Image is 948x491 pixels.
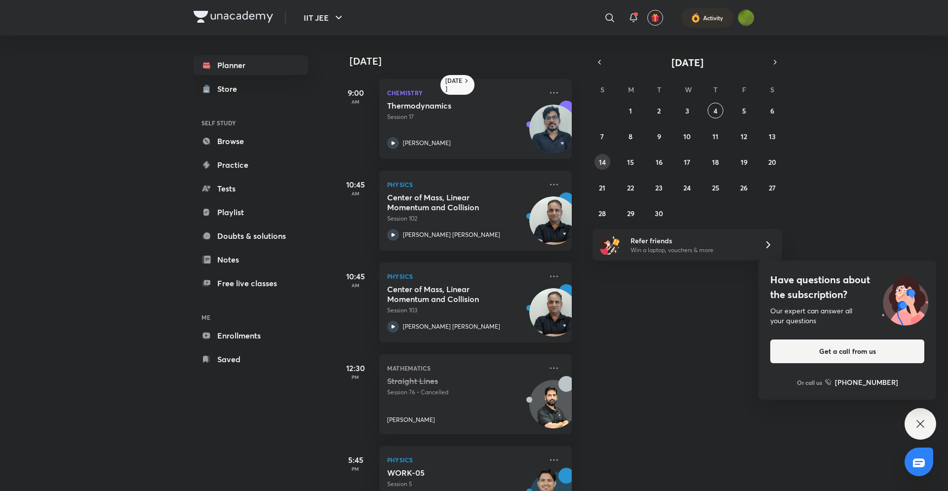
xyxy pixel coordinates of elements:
[387,454,542,466] p: Physics
[387,415,435,424] p: [PERSON_NAME]
[194,131,308,151] a: Browse
[764,103,780,118] button: September 6, 2025
[651,154,667,170] button: September 16, 2025
[631,246,752,255] p: Win a laptop, vouchers & more
[655,209,663,218] abbr: September 30, 2025
[387,362,542,374] p: Mathematics
[713,85,717,94] abbr: Thursday
[387,468,510,478] h5: WORK-05
[770,340,924,363] button: Get a call from us
[387,270,542,282] p: Physics
[194,11,273,25] a: Company Logo
[770,106,774,115] abbr: September 6, 2025
[599,157,606,167] abbr: September 14, 2025
[769,183,776,192] abbr: September 27, 2025
[623,154,638,170] button: September 15, 2025
[685,106,689,115] abbr: September 3, 2025
[770,85,774,94] abbr: Saturday
[740,183,748,192] abbr: September 26, 2025
[627,209,634,218] abbr: September 29, 2025
[336,87,375,99] h5: 9:00
[606,55,768,69] button: [DATE]
[629,132,632,141] abbr: September 8, 2025
[350,55,582,67] h4: [DATE]
[657,106,661,115] abbr: September 2, 2025
[387,87,542,99] p: Chemistry
[708,180,723,195] button: September 25, 2025
[679,103,695,118] button: September 3, 2025
[712,157,719,167] abbr: September 18, 2025
[387,306,542,315] p: Session 103
[336,374,375,380] p: PM
[770,306,924,326] div: Our expert can answer all your questions
[679,128,695,144] button: September 10, 2025
[387,284,510,304] h5: Center of Mass, Linear Momentum and Collision
[835,377,898,387] h6: [PHONE_NUMBER]
[623,205,638,221] button: September 29, 2025
[194,273,308,293] a: Free live classes
[736,180,752,195] button: September 26, 2025
[657,85,661,94] abbr: Tuesday
[530,385,577,433] img: Avatar
[298,8,351,28] button: IIT JEE
[194,79,308,99] a: Store
[684,157,690,167] abbr: September 17, 2025
[599,183,605,192] abbr: September 21, 2025
[769,132,776,141] abbr: September 13, 2025
[631,235,752,246] h6: Refer friends
[708,154,723,170] button: September 18, 2025
[736,103,752,118] button: September 5, 2025
[629,106,632,115] abbr: September 1, 2025
[741,132,747,141] abbr: September 12, 2025
[708,128,723,144] button: September 11, 2025
[217,83,243,95] div: Store
[336,179,375,190] h5: 10:45
[764,128,780,144] button: September 13, 2025
[655,183,663,192] abbr: September 23, 2025
[712,183,719,192] abbr: September 25, 2025
[336,454,375,466] h5: 5:45
[403,322,500,331] p: [PERSON_NAME] [PERSON_NAME]
[623,103,638,118] button: September 1, 2025
[194,55,308,75] a: Planner
[651,205,667,221] button: September 30, 2025
[736,128,752,144] button: September 12, 2025
[336,466,375,472] p: PM
[742,106,746,115] abbr: September 5, 2025
[623,128,638,144] button: September 8, 2025
[194,11,273,23] img: Company Logo
[600,235,620,255] img: referral
[594,205,610,221] button: September 28, 2025
[387,113,542,121] p: Session 17
[651,13,660,22] img: avatar
[651,180,667,195] button: September 23, 2025
[708,103,723,118] button: September 4, 2025
[387,101,510,111] h5: Thermodynamics
[738,9,754,26] img: Eeshan Chandrawanshi
[387,376,510,386] h5: Straight Lines
[600,132,604,141] abbr: September 7, 2025
[336,282,375,288] p: AM
[825,377,898,387] a: [PHONE_NUMBER]
[336,362,375,374] h5: 12:30
[194,250,308,269] a: Notes
[627,157,634,167] abbr: September 15, 2025
[194,155,308,175] a: Practice
[594,128,610,144] button: September 7, 2025
[656,157,663,167] abbr: September 16, 2025
[764,154,780,170] button: September 20, 2025
[594,180,610,195] button: September 21, 2025
[336,99,375,105] p: AM
[403,230,500,239] p: [PERSON_NAME] [PERSON_NAME]
[685,85,692,94] abbr: Wednesday
[797,378,822,387] p: Or call us
[874,272,936,326] img: ttu_illustration_new.svg
[683,183,691,192] abbr: September 24, 2025
[679,154,695,170] button: September 17, 2025
[387,192,510,212] h5: Center of Mass, Linear Momentum and Collision
[598,209,606,218] abbr: September 28, 2025
[651,103,667,118] button: September 2, 2025
[623,180,638,195] button: September 22, 2025
[194,179,308,198] a: Tests
[594,154,610,170] button: September 14, 2025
